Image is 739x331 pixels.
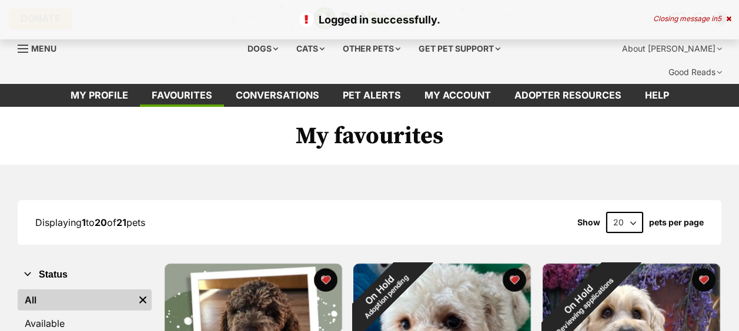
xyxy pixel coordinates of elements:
div: Other pets [335,37,409,60]
div: Good Reads [660,60,730,84]
a: Favourites [140,84,224,107]
button: favourite [314,268,337,292]
div: Cats [288,37,333,60]
span: Menu [31,43,56,53]
button: Status [18,267,152,282]
span: Adoption pending [363,273,410,320]
div: About [PERSON_NAME] [614,37,730,60]
strong: 1 [82,217,86,228]
a: Pet alerts [331,84,413,107]
a: Menu [18,37,65,58]
a: Help [633,84,681,107]
button: favourite [503,268,527,292]
span: Displaying to of pets [35,217,145,228]
a: Adopter resources [503,84,633,107]
div: Get pet support [410,37,509,60]
label: pets per page [649,218,704,227]
a: My profile [59,84,140,107]
strong: 21 [116,217,126,228]
a: Remove filter [134,289,152,310]
div: Dogs [239,37,286,60]
a: conversations [224,84,331,107]
strong: 20 [95,217,107,228]
button: favourite [692,268,715,292]
span: Show [577,218,600,227]
a: My account [413,84,503,107]
a: All [18,289,134,310]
